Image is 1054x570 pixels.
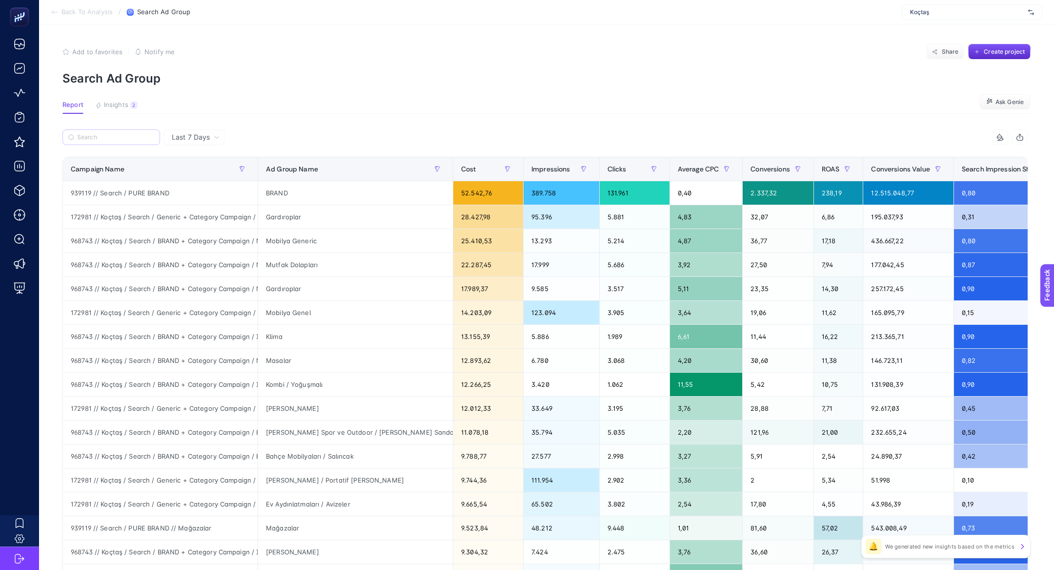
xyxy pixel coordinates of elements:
div: 968743 // Koçtaş / Search / BRAND + Category Campaign / Bahçe ve [GEOGRAPHIC_DATA] [63,421,258,444]
div: 95.396 [524,205,599,229]
div: 27.577 [524,444,599,468]
div: 22.287,45 [453,253,523,276]
div: 3,92 [670,253,743,276]
div: 232.655,24 [863,421,953,444]
p: Search Ad Group [62,71,1031,85]
div: 52.542,76 [453,181,523,205]
button: Create project [968,44,1031,60]
div: 172981 // Koçtaş / Search / Generic + Category Campaign / Mobilya / (Broadmatch) [63,301,258,324]
div: 939119 // Search / PURE BRAND [63,181,258,205]
div: 389.758 [524,181,599,205]
button: Ask Genie [979,94,1031,110]
div: 11,55 [670,373,743,396]
div: 2,54 [670,492,743,516]
div: 17,18 [814,229,863,253]
div: 131.908,39 [863,373,953,396]
div: 13.293 [524,229,599,253]
div: 13.155,39 [453,325,523,348]
div: 11,44 [743,325,813,348]
span: Notify me [144,48,175,56]
div: BRAND [258,181,453,205]
div: 6,61 [670,325,743,348]
div: 3.068 [600,349,669,372]
div: 3.802 [600,492,669,516]
div: 24.890,37 [863,444,953,468]
div: 146.723,11 [863,349,953,372]
div: 7,71 [814,397,863,420]
div: 17.999 [524,253,599,276]
div: 172981 // Koçtaş / Search / Generic + Category Campaign / Isıtma ve Soğutma / (Broadmatch) [63,468,258,492]
div: 1.989 [600,325,669,348]
div: 30,60 [743,349,813,372]
div: 9.448 [600,516,669,540]
div: 2.475 [600,540,669,564]
div: 123.094 [524,301,599,324]
span: Add to favorites [72,48,122,56]
div: 11.078,18 [453,421,523,444]
div: 9.585 [524,277,599,300]
div: 968743 // Koçtaş / Search / BRAND + Category Campaign / Mobilya / Gardırop [63,277,258,300]
div: Masalar [258,349,453,372]
img: svg%3e [1028,7,1034,17]
div: 19,06 [743,301,813,324]
div: 6,86 [814,205,863,229]
div: 36,60 [743,540,813,564]
div: 11,62 [814,301,863,324]
span: Cost [461,165,476,173]
div: [PERSON_NAME] [258,397,453,420]
div: 5,11 [670,277,743,300]
span: Ask Genie [995,98,1024,106]
div: 968743 // Koçtaş / Search / BRAND + Category Campaign / Mobilya [63,349,258,372]
span: Insights [104,101,128,109]
span: Search Impression Share [962,165,1041,173]
div: 5.035 [600,421,669,444]
span: Conversions [750,165,790,173]
div: Gardıroplar [258,205,453,229]
span: Report [62,101,83,109]
div: 968743 // Koçtaş / Search / BRAND + Category Campaign / Bahçe ve [GEOGRAPHIC_DATA] [63,444,258,468]
div: 968743 // Koçtaş / Search / BRAND + Category Campaign / Mobilya [63,229,258,253]
span: Impressions [531,165,570,173]
div: [PERSON_NAME] Spor ve Outdoor / [PERSON_NAME] Sandalyeleri [258,421,453,444]
div: 1,01 [670,516,743,540]
div: 543.008,49 [863,516,953,540]
button: Notify me [135,48,175,56]
div: 16,22 [814,325,863,348]
div: 3,76 [670,540,743,564]
div: 21,00 [814,421,863,444]
div: Ev Aydınlatmaları / Avizeler [258,492,453,516]
div: 4,83 [670,205,743,229]
div: 35.794 [524,421,599,444]
div: 92.617,03 [863,397,953,420]
div: 14,30 [814,277,863,300]
div: 131.961 [600,181,669,205]
div: 3,36 [670,468,743,492]
div: Mobilya Genel [258,301,453,324]
input: Search [77,134,154,141]
span: Average CPC [678,165,719,173]
div: 0,40 [670,181,743,205]
div: 5.686 [600,253,669,276]
div: 12.893,62 [453,349,523,372]
div: 6.780 [524,349,599,372]
div: 7.424 [524,540,599,564]
div: 4,20 [670,349,743,372]
span: Campaign Name [71,165,124,173]
div: 5,91 [743,444,813,468]
div: 12.515.048,77 [863,181,953,205]
div: 28.427,98 [453,205,523,229]
div: 3,76 [670,397,743,420]
div: 257.172,45 [863,277,953,300]
div: 436.667,22 [863,229,953,253]
div: 5.881 [600,205,669,229]
div: Bahçe Mobilyaları / Salıncak [258,444,453,468]
div: Mutfak Dolapları [258,253,453,276]
div: 26,37 [814,540,863,564]
div: 2.902 [600,468,669,492]
div: 2 [130,101,138,109]
div: 3.905 [600,301,669,324]
button: Add to favorites [62,48,122,56]
div: 4,87 [670,229,743,253]
div: 11,38 [814,349,863,372]
div: 3.195 [600,397,669,420]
